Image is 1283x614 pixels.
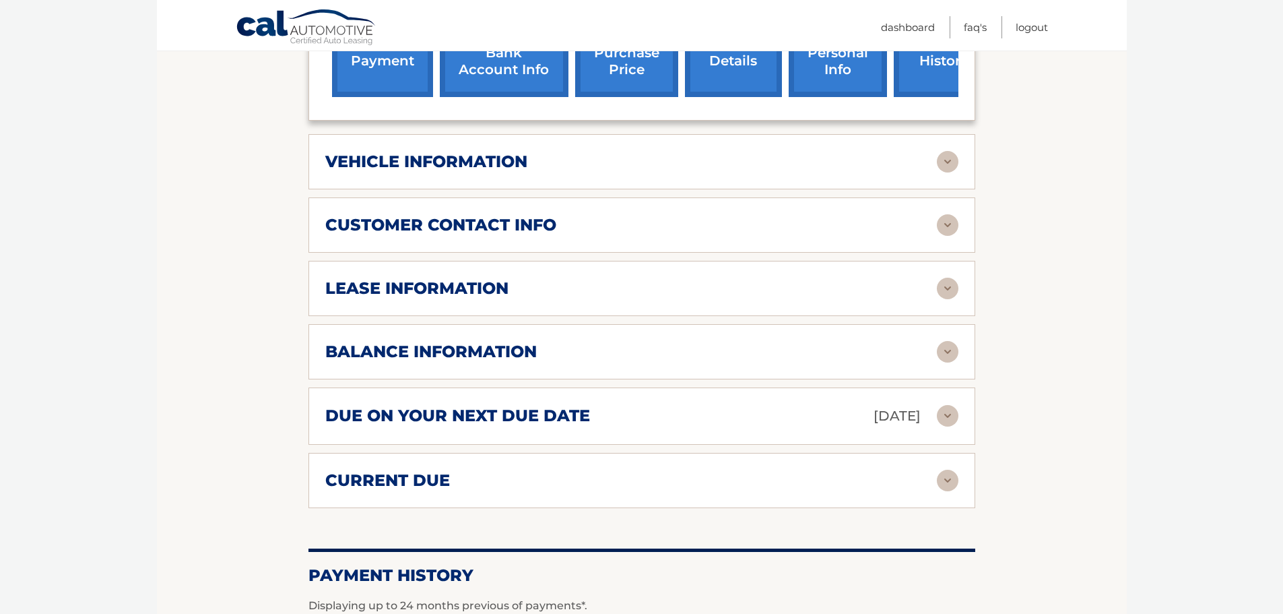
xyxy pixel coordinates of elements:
img: accordion-rest.svg [937,214,958,236]
a: Dashboard [881,16,935,38]
p: Displaying up to 24 months previous of payments*. [308,598,975,614]
a: Cal Automotive [236,9,377,48]
h2: Payment History [308,565,975,586]
a: payment history [894,9,995,97]
h2: due on your next due date [325,406,590,426]
img: accordion-rest.svg [937,341,958,363]
h2: current due [325,470,450,491]
a: update personal info [789,9,887,97]
img: accordion-rest.svg [937,405,958,427]
a: Add/Remove bank account info [440,9,568,97]
h2: balance information [325,342,537,362]
a: account details [685,9,782,97]
a: request purchase price [575,9,678,97]
a: Logout [1016,16,1048,38]
p: [DATE] [874,404,921,428]
h2: lease information [325,278,508,299]
img: accordion-rest.svg [937,470,958,491]
a: make a payment [332,9,433,97]
img: accordion-rest.svg [937,278,958,299]
h2: customer contact info [325,215,556,235]
a: FAQ's [964,16,987,38]
img: accordion-rest.svg [937,151,958,173]
h2: vehicle information [325,152,527,172]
